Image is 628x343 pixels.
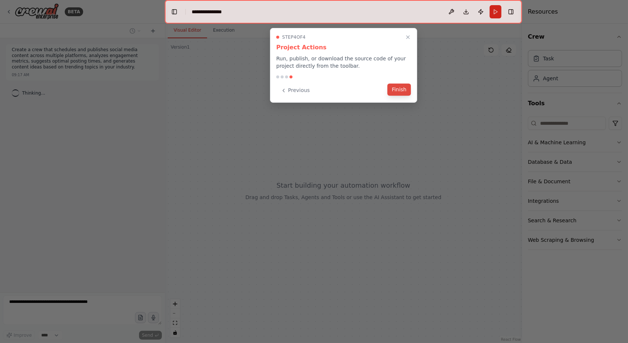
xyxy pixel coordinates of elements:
[387,84,411,96] button: Finish
[276,84,314,96] button: Previous
[169,7,180,17] button: Hide left sidebar
[276,55,411,70] p: Run, publish, or download the source code of your project directly from the toolbar.
[276,43,411,52] h3: Project Actions
[404,33,412,42] button: Close walkthrough
[282,34,306,40] span: Step 4 of 4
